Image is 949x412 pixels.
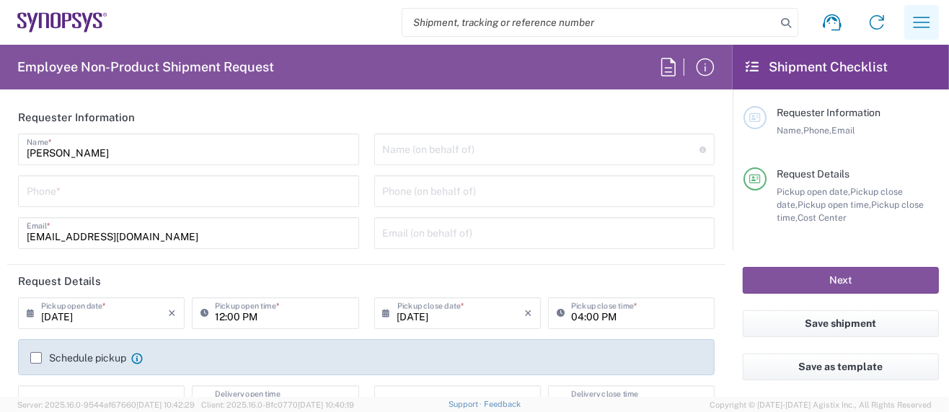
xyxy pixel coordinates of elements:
[168,302,176,325] i: ×
[831,125,855,136] span: Email
[743,354,939,380] button: Save as template
[777,107,880,118] span: Requester Information
[18,274,101,289] h2: Request Details
[524,302,532,325] i: ×
[798,212,847,223] span: Cost Center
[777,125,803,136] span: Name,
[30,352,126,364] label: Schedule pickup
[743,310,939,337] button: Save shipment
[798,199,871,210] span: Pickup open time,
[710,398,932,411] span: Copyright © [DATE]-[DATE] Agistix Inc., All Rights Reserved
[746,58,888,76] h2: Shipment Checklist
[449,400,485,408] a: Support
[777,186,850,197] span: Pickup open date,
[402,9,776,36] input: Shipment, tracking or reference number
[777,168,849,180] span: Request Details
[298,400,354,409] span: [DATE] 10:40:19
[743,267,939,294] button: Next
[803,125,831,136] span: Phone,
[18,110,135,125] h2: Requester Information
[484,400,521,408] a: Feedback
[17,400,195,409] span: Server: 2025.16.0-9544af67660
[17,58,274,76] h2: Employee Non-Product Shipment Request
[136,400,195,409] span: [DATE] 10:42:29
[201,400,354,409] span: Client: 2025.16.0-8fc0770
